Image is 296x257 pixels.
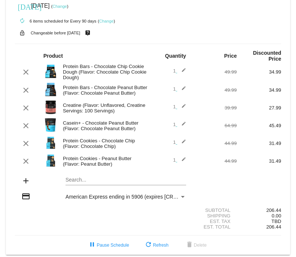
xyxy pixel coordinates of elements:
[138,239,174,252] button: Refresh
[43,64,58,79] img: Image-1-Carousel-Protein-Bar-CCD-transp.png
[82,239,135,252] button: Pause Schedule
[53,4,67,9] a: Change
[88,241,97,250] mat-icon: pause
[173,139,186,145] span: 1
[18,17,27,26] mat-icon: autorenew
[192,224,237,230] div: Est. Total
[144,243,168,248] span: Refresh
[237,158,281,164] div: 31.49
[177,139,186,148] mat-icon: edit
[192,141,237,146] div: 44.99
[99,19,114,23] a: Change
[43,153,58,168] img: Protein-Cookie-box-PB-1000x1000-1-Roman-Berezecky.png
[237,87,281,93] div: 34.99
[266,224,281,230] span: 206.44
[21,104,30,112] mat-icon: clear
[43,135,58,150] img: Protein-Cookie-box-1000x1000-transp.png
[18,2,27,11] mat-icon: [DATE]
[165,53,186,59] strong: Quantity
[192,158,237,164] div: 44.99
[144,241,153,250] mat-icon: refresh
[43,53,63,59] strong: Product
[98,19,115,23] small: ( )
[59,102,148,114] div: Creatine (Flavor: Unflavored, Creatine Servings: 100 Servings)
[83,28,92,38] mat-icon: live_help
[65,194,186,200] mat-select: Payment Method
[177,121,186,130] mat-icon: edit
[21,68,30,77] mat-icon: clear
[59,156,148,167] div: Protein Cookies - Peanut Butter (Flavor: Peanut Butter)
[43,82,58,97] img: Image-1-Carousel-Protein-Bar-CPB-transp.png
[51,4,68,9] small: ( )
[21,157,30,166] mat-icon: clear
[65,177,186,183] input: Search...
[192,69,237,75] div: 49.99
[59,120,148,131] div: Casein+ - Chocolate Peanut Butter (Flavor: Chocolate Peanut Butter)
[192,207,237,213] div: Subtotal
[43,100,58,115] img: Image-1-Carousel-Creatine-100S-1000x1000-1.png
[15,19,96,23] small: 6 items scheduled for Every 90 days
[21,176,30,185] mat-icon: add
[59,85,148,96] div: Protein Bars - Chocolate Peanut Butter (Flavor: Chocolate Peanut Butter)
[21,86,30,95] mat-icon: clear
[192,87,237,93] div: 49.99
[192,123,237,128] div: 64.99
[177,104,186,112] mat-icon: edit
[59,138,148,149] div: Protein Cookies - Chocolate Chip (Flavor: Chocolate Chip)
[18,28,27,38] mat-icon: lock_open
[173,68,186,74] span: 1
[177,86,186,95] mat-icon: edit
[237,123,281,128] div: 45.49
[272,219,281,224] span: TBD
[192,213,237,219] div: Shipping
[43,118,58,132] img: Image-1-Carousel-Casein-SC-Roman-Berezecky.png
[173,86,186,92] span: 1
[59,64,148,80] div: Protein Bars - Chocolate Chip Cookie Dough (Flavor: Chocolate Chip Cookie Dough)
[179,239,213,252] button: Delete
[192,219,237,224] div: Est. Tax
[177,157,186,166] mat-icon: edit
[173,157,186,163] span: 1
[237,207,281,213] div: 206.44
[224,53,237,59] strong: Price
[21,121,30,130] mat-icon: clear
[237,141,281,146] div: 31.49
[237,69,281,75] div: 34.99
[21,192,30,201] mat-icon: credit_card
[272,213,281,219] span: 0.00
[253,50,281,62] strong: Discounted Price
[65,194,222,200] span: American Express ending in 5906 (expires [CREDIT_CARD_DATA])
[237,105,281,111] div: 27.99
[31,31,80,35] small: Changeable before [DATE]
[21,139,30,148] mat-icon: clear
[185,243,207,248] span: Delete
[177,68,186,77] mat-icon: edit
[173,104,186,109] span: 1
[88,243,129,248] span: Pause Schedule
[173,122,186,127] span: 1
[185,241,194,250] mat-icon: delete
[192,105,237,111] div: 39.99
